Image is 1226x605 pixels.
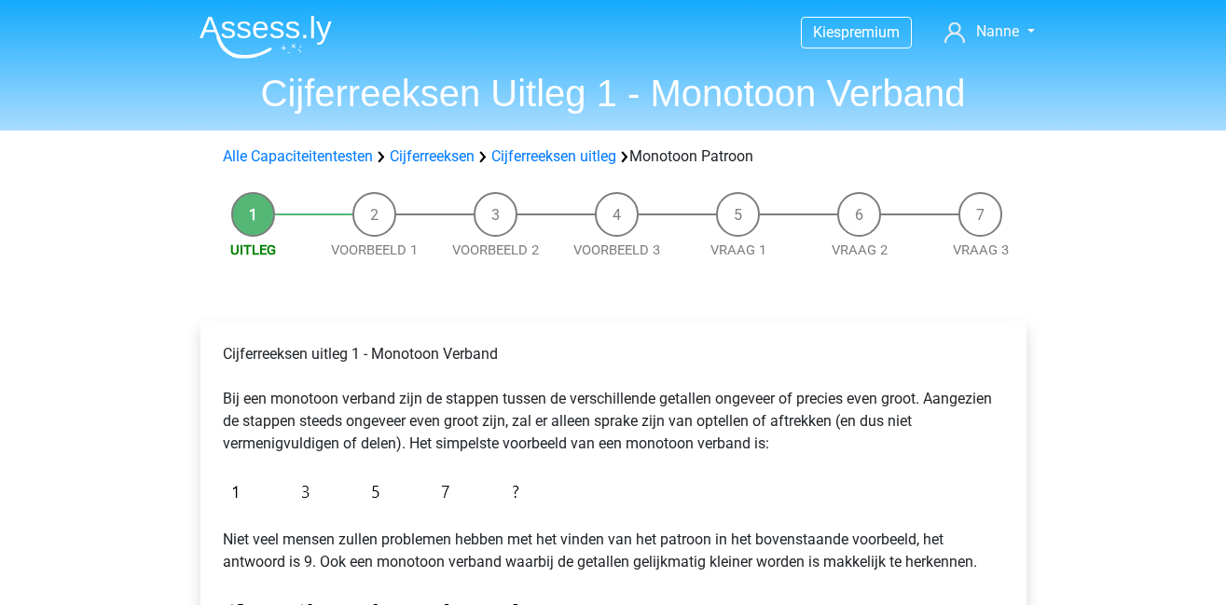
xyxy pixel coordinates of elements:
a: Nanne [937,21,1041,43]
a: Vraag 1 [710,241,766,258]
a: Voorbeeld 2 [452,241,539,258]
span: Nanne [976,22,1019,40]
a: Alle Capaciteitentesten [223,147,373,165]
p: Niet veel mensen zullen problemen hebben met het vinden van het patroon in het bovenstaande voorb... [223,529,1004,573]
a: Cijferreeksen uitleg [491,147,616,165]
p: Cijferreeksen uitleg 1 - Monotoon Verband Bij een monotoon verband zijn de stappen tussen de vers... [223,343,1004,455]
img: Assessly [200,15,332,59]
a: Vraag 3 [953,241,1009,258]
a: Voorbeeld 3 [573,241,660,258]
a: Uitleg [230,241,276,258]
span: Kies [813,23,841,41]
a: Voorbeeld 1 [331,241,418,258]
span: premium [841,23,900,41]
a: Kiespremium [802,20,911,45]
div: Monotoon Patroon [215,145,1012,168]
a: Cijferreeksen [390,147,475,165]
h1: Cijferreeksen Uitleg 1 - Monotoon Verband [185,71,1042,116]
img: Figure sequences Example 1.png [223,470,529,514]
a: Vraag 2 [832,241,888,258]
